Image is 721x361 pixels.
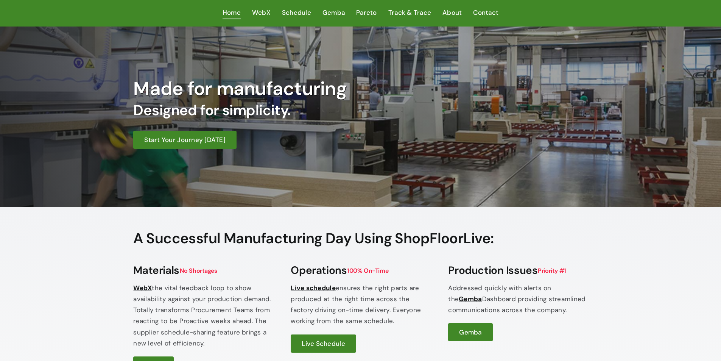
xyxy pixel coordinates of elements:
[282,7,311,18] span: Schedule
[223,7,241,18] span: Home
[133,102,469,119] h2: Designed for simplicity.
[442,7,462,18] span: About
[356,7,377,19] a: Pareto
[473,7,498,18] span: Contact
[133,77,469,100] h1: Made for manufacturing
[459,295,482,303] a: Gemba
[133,264,273,277] h3: Materials
[282,7,311,19] a: Schedule
[347,266,389,275] span: 100% On-Time
[473,7,498,19] a: Contact
[291,284,335,292] a: Live schedule
[537,266,566,275] span: Priority #1
[459,328,481,336] span: Gemba
[448,283,587,316] p: Addressed quickly with alerts on the Dashboard providing streamlined communications across the co...
[442,7,462,19] a: About
[355,229,494,248] span: Using ShopFloorLive:
[302,339,345,348] span: Live Schedule
[179,266,218,275] span: No Shortages
[133,284,152,292] a: WebX
[133,230,351,247] span: A Successful Manufacturing Day
[356,7,377,18] span: Pareto
[144,136,225,144] span: Start Your Journey [DATE]
[291,264,430,277] h3: Operations
[322,7,345,19] a: Gemba
[133,283,273,349] p: the vital feedback loop to show availability against your production demand. Totally transforms P...
[388,7,431,18] span: Track & Trace
[322,7,345,18] span: Gemba
[223,7,241,19] a: Home
[252,7,271,19] a: WebX
[448,264,587,277] h3: Production Issues
[133,131,236,149] a: Start Your Journey [DATE]
[252,7,271,18] span: WebX
[291,334,356,353] a: Live Schedule
[448,323,492,341] a: Gemba
[291,283,430,327] p: ensures the right parts are produced at the right time across the factory driving on-time deliver...
[388,7,431,19] a: Track & Trace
